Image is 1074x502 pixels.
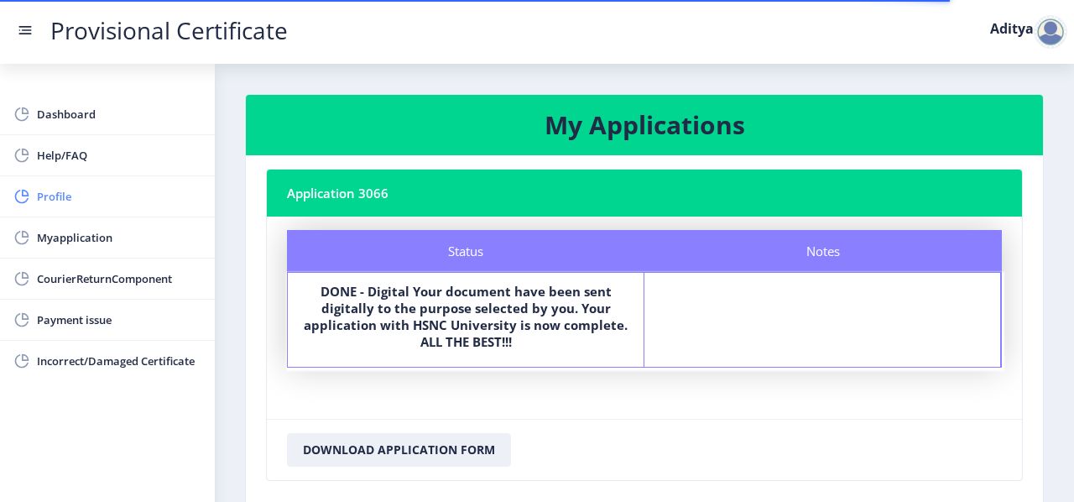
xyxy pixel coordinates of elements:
[34,22,305,39] a: Provisional Certificate
[287,433,511,467] button: Download Application Form
[37,186,201,207] span: Profile
[304,283,628,350] b: DONE - Digital Your document have been sent digitally to the purpose selected by you. Your applic...
[37,310,201,330] span: Payment issue
[37,227,201,248] span: Myapplication
[37,269,201,289] span: CourierReturnComponent
[267,170,1022,217] nb-card-header: Application 3066
[266,108,1023,142] h3: My Applications
[990,22,1034,35] label: Aditya
[37,145,201,165] span: Help/FAQ
[37,104,201,124] span: Dashboard
[287,230,644,272] div: Status
[37,351,201,371] span: Incorrect/Damaged Certificate
[644,230,1002,272] div: Notes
